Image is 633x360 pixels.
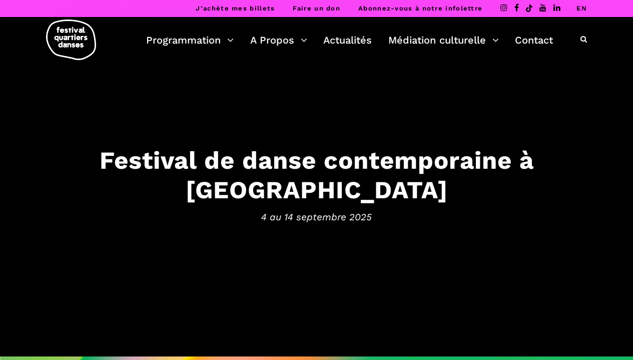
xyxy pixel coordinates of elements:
[576,5,587,12] a: EN
[146,32,234,49] a: Programmation
[10,146,623,205] h3: Festival de danse contemporaine à [GEOGRAPHIC_DATA]
[323,32,372,49] a: Actualités
[388,32,499,49] a: Médiation culturelle
[293,5,340,12] a: Faire un don
[10,209,623,224] span: 4 au 14 septembre 2025
[515,32,553,49] a: Contact
[46,20,96,60] img: logo-fqd-med
[196,5,275,12] a: J’achète mes billets
[250,32,307,49] a: A Propos
[358,5,482,12] a: Abonnez-vous à notre infolettre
